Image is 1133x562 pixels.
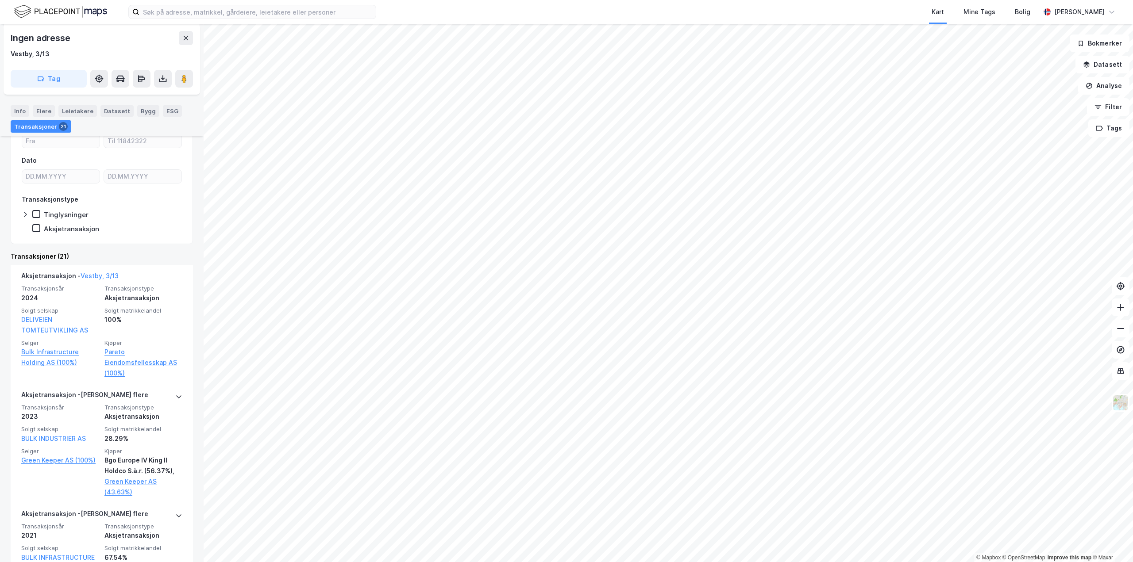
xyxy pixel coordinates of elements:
a: Bulk Infrastructure Holding AS (100%) [21,347,99,368]
div: Vestby, 3/13 [11,49,50,59]
input: Søk på adresse, matrikkel, gårdeiere, leietakere eller personer [139,5,376,19]
div: Bgo Europe IV King II Holdco S.à.r. (56.37%), [104,455,182,476]
span: Solgt matrikkelandel [104,307,182,314]
span: Solgt selskap [21,307,99,314]
input: DD.MM.YYYY [22,170,100,183]
span: Kjøper [104,339,182,347]
button: Analyse [1078,77,1129,95]
div: Dato [22,155,37,166]
div: 2023 [21,411,99,422]
img: logo.f888ab2527a4732fd821a326f86c7f29.svg [14,4,107,19]
div: Transaksjoner (21) [11,251,193,262]
img: Z [1112,394,1129,411]
div: Transaksjoner [11,120,71,133]
div: 28.29% [104,433,182,444]
a: Mapbox [976,554,1001,561]
a: Green Keeper AS (100%) [21,455,99,466]
div: Aksjetransaksjon - [PERSON_NAME] flere [21,390,148,404]
a: Improve this map [1048,554,1091,561]
span: Transaksjonsår [21,523,99,530]
div: Datasett [100,105,134,117]
div: [PERSON_NAME] [1054,7,1105,17]
div: Aksjetransaksjon [104,411,182,422]
div: Aksjetransaksjon - [PERSON_NAME] flere [21,508,148,523]
a: Pareto Eiendomsfellesskap AS (100%) [104,347,182,378]
span: Selger [21,339,99,347]
a: BULK INDUSTRIER AS [21,435,86,442]
span: Solgt selskap [21,544,99,552]
button: Datasett [1075,56,1129,73]
a: Vestby, 3/13 [81,272,119,279]
iframe: Chat Widget [1089,520,1133,562]
div: 2021 [21,530,99,541]
a: OpenStreetMap [1002,554,1045,561]
div: Bygg [137,105,159,117]
div: Aksjetransaksjon - [21,271,119,285]
div: ESG [163,105,182,117]
button: Tags [1088,119,1129,137]
span: Transaksjonstype [104,285,182,292]
div: 2024 [21,293,99,303]
a: Green Keeper AS (43.63%) [104,476,182,497]
div: Bolig [1015,7,1030,17]
span: Transaksjonsår [21,285,99,292]
span: Solgt matrikkelandel [104,544,182,552]
span: Transaksjonstype [104,404,182,411]
div: Kart [932,7,944,17]
div: Eiere [33,105,55,117]
div: Info [11,105,29,117]
span: Transaksjonstype [104,523,182,530]
div: Mine Tags [963,7,995,17]
span: Solgt matrikkelandel [104,425,182,433]
div: Aksjetransaksjon [104,530,182,541]
div: Tinglysninger [44,210,89,219]
div: Ingen adresse [11,31,72,45]
a: DELIVEIEN TOMTEUTVIKLING AS [21,316,88,334]
button: Bokmerker [1070,34,1129,52]
span: Kjøper [104,447,182,455]
span: Selger [21,447,99,455]
div: Transaksjonstype [22,194,78,205]
span: Transaksjonsår [21,404,99,411]
button: Filter [1087,98,1129,116]
div: Leietakere [58,105,97,117]
input: Fra [22,134,100,148]
div: 100% [104,314,182,325]
div: Aksjetransaksjon [44,225,99,233]
div: 21 [59,122,68,131]
button: Tag [11,70,87,88]
input: Til 11842322 [104,134,181,148]
div: Aksjetransaksjon [104,293,182,303]
input: DD.MM.YYYY [104,170,181,183]
span: Solgt selskap [21,425,99,433]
